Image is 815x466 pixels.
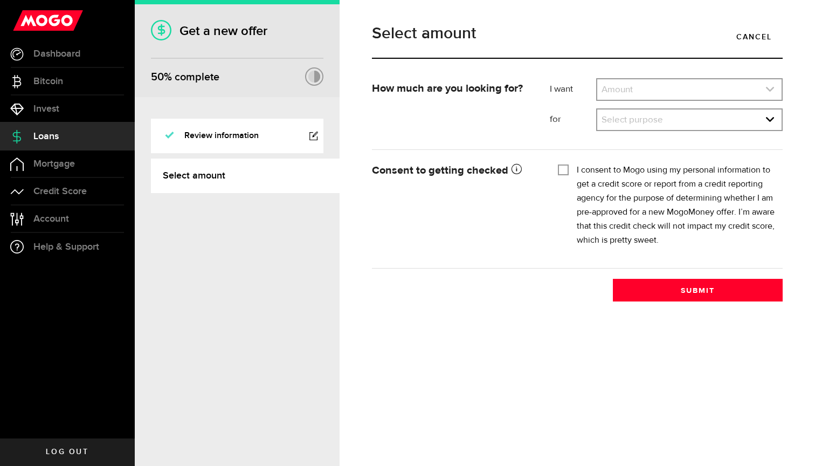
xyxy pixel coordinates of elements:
span: Help & Support [33,242,99,252]
h1: Get a new offer [151,23,323,39]
span: Invest [33,104,59,114]
a: expand select [597,109,782,130]
strong: How much are you looking for? [372,83,523,94]
label: I consent to Mogo using my personal information to get a credit score or report from a credit rep... [577,163,775,248]
a: Review information [151,119,323,153]
h1: Select amount [372,25,783,42]
div: % complete [151,67,219,87]
span: Dashboard [33,49,80,59]
span: Credit Score [33,187,87,196]
span: Mortgage [33,159,75,169]
span: 50 [151,71,164,84]
label: for [550,113,596,126]
span: Loans [33,132,59,141]
span: Bitcoin [33,77,63,86]
a: Select amount [151,159,340,193]
input: I consent to Mogo using my personal information to get a credit score or report from a credit rep... [558,163,569,174]
strong: Consent to getting checked [372,165,522,176]
button: Open LiveChat chat widget [9,4,41,37]
span: Account [33,214,69,224]
a: Cancel [726,25,783,48]
label: I want [550,83,596,96]
a: expand select [597,79,782,100]
button: Submit [613,279,783,301]
span: Log out [46,448,88,456]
